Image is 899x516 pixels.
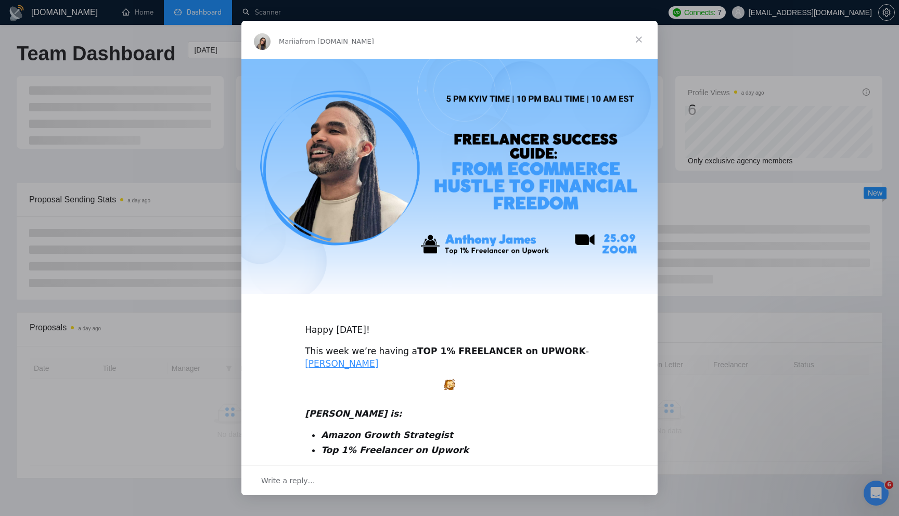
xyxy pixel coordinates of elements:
[254,33,271,50] img: Profile image for Mariia
[305,358,378,369] a: [PERSON_NAME]
[300,37,374,45] span: from [DOMAIN_NAME]
[321,430,453,440] i: Amazon Growth Strategist
[305,345,594,370] div: This week we’re having a -
[279,37,300,45] span: Mariia
[417,346,586,356] b: TOP 1% FREELANCER on UPWORK
[261,474,315,487] span: Write a reply…
[321,445,469,455] i: Top 1% Freelancer on Upwork
[620,21,658,58] span: Close
[305,312,594,337] div: Happy [DATE]!
[444,379,455,390] img: :excited:
[241,466,658,495] div: Open conversation and reply
[305,408,402,419] i: [PERSON_NAME] is:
